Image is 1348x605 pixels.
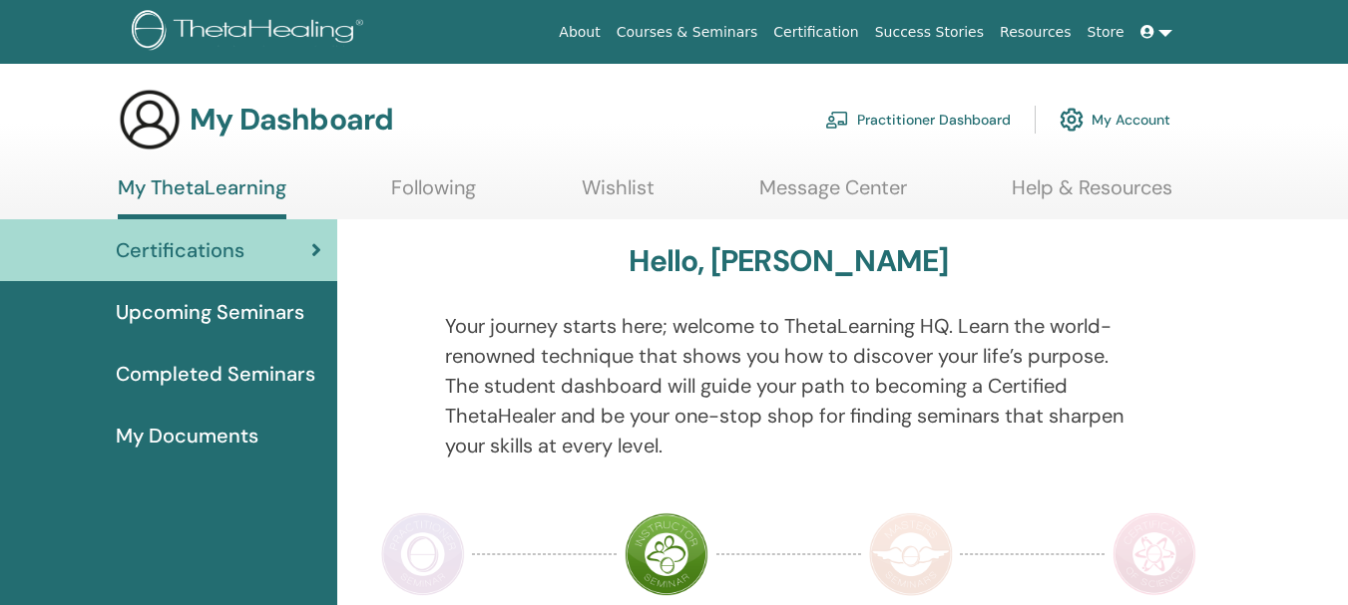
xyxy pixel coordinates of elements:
[190,102,393,138] h3: My Dashboard
[116,297,304,327] span: Upcoming Seminars
[1060,103,1084,137] img: cog.svg
[445,311,1132,460] p: Your journey starts here; welcome to ThetaLearning HQ. Learn the world-renowned technique that sh...
[391,175,476,214] a: Following
[1080,14,1132,51] a: Store
[116,421,258,451] span: My Documents
[118,175,286,219] a: My ThetaLearning
[629,243,948,279] h3: Hello, [PERSON_NAME]
[132,10,370,55] img: logo.png
[992,14,1080,51] a: Resources
[381,512,465,596] img: Practitioner
[825,111,849,129] img: chalkboard-teacher.svg
[551,14,608,51] a: About
[867,14,992,51] a: Success Stories
[825,98,1011,142] a: Practitioner Dashboard
[765,14,866,51] a: Certification
[116,235,244,265] span: Certifications
[609,14,766,51] a: Courses & Seminars
[118,88,182,151] img: generic-user-icon.jpg
[625,512,708,596] img: Instructor
[1012,175,1172,214] a: Help & Resources
[759,175,907,214] a: Message Center
[869,512,953,596] img: Master
[116,359,315,389] span: Completed Seminars
[1113,512,1196,596] img: Certificate of Science
[1060,98,1170,142] a: My Account
[582,175,655,214] a: Wishlist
